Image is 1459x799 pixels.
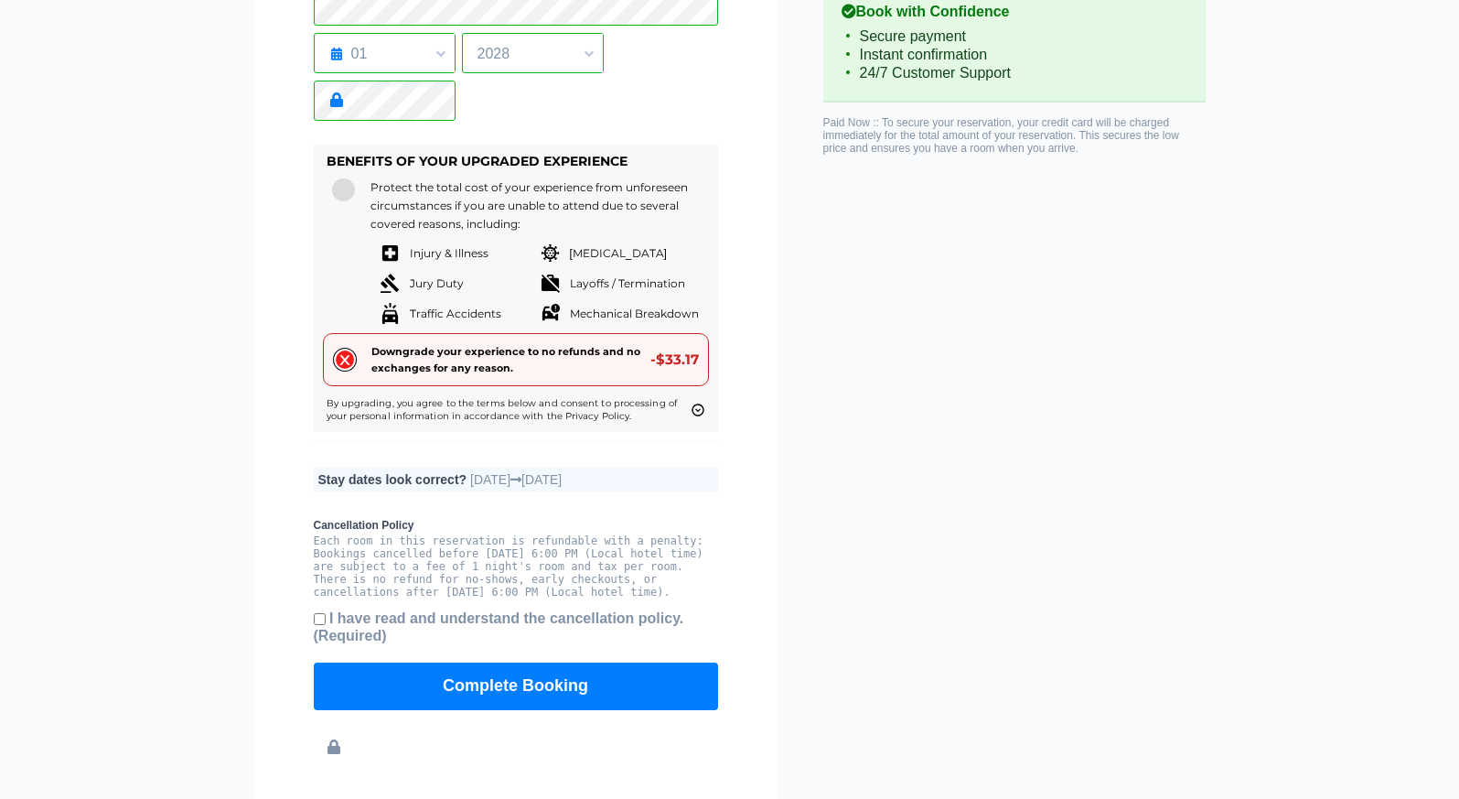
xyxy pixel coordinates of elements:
input: I have read and understand the cancellation policy.(Required) [314,613,326,625]
b: I have read and understand the cancellation policy. [314,610,684,643]
li: Secure payment [842,27,1187,46]
b: Book with Confidence [842,4,1187,20]
span: 2028 [463,38,603,70]
pre: Each room in this reservation is refundable with a penalty: Bookings cancelled before [DATE] 6:00... [314,534,718,599]
li: 24/7 Customer Support [842,64,1187,82]
span: 01 [315,38,455,70]
span: (Required) [314,628,387,643]
b: Cancellation Policy [314,519,718,532]
span: Paid Now :: To secure your reservation, your credit card will be charged immediately for the tota... [823,116,1179,155]
span: [DATE] [DATE] [470,472,562,487]
li: Instant confirmation [842,46,1187,64]
button: Complete Booking [314,663,718,710]
b: Stay dates look correct? [318,472,467,487]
